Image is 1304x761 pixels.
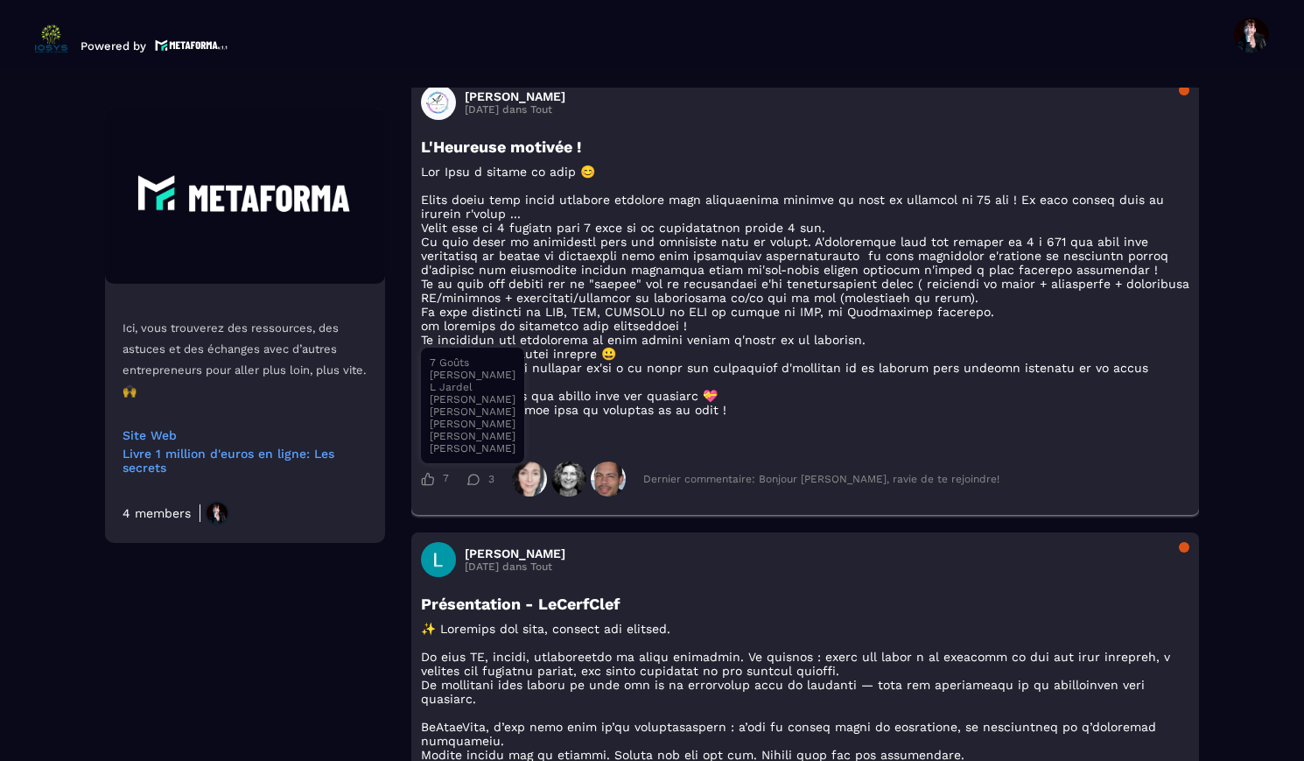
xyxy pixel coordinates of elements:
[430,369,515,381] span: [PERSON_NAME]
[105,109,385,284] img: Community background
[205,501,229,525] img: https://production-metaforma-bucket.s3.fr-par.scw.cloud/production-metaforma-bucket/users/June202...
[155,38,228,53] img: logo
[123,506,191,520] div: 4 members
[430,442,515,454] span: [PERSON_NAME]
[430,405,515,418] span: [PERSON_NAME]
[421,137,1189,156] h3: L'Heureuse motivée !
[465,89,565,103] h3: [PERSON_NAME]
[488,473,494,485] span: 3
[430,381,515,393] span: L Jardel
[465,103,565,116] p: [DATE] dans Tout
[81,39,146,53] p: Powered by
[123,428,368,442] a: Site Web
[430,356,515,369] span: 7 Goûts
[35,25,67,53] img: logo-branding
[465,560,565,573] p: [DATE] dans Tout
[643,473,999,485] div: Dernier commentaire: Bonjour [PERSON_NAME], ravie de te rejoindre!
[465,546,565,560] h3: [PERSON_NAME]
[123,318,368,402] p: Ici, vous trouverez des ressources, des astuces et des échanges avec d’autres entrepreneurs pour ...
[430,430,515,442] span: [PERSON_NAME]
[430,418,515,430] span: [PERSON_NAME]
[123,447,368,475] a: Livre 1 million d'euros en ligne: Les secrets
[443,472,449,486] span: 7
[430,393,515,405] span: [PERSON_NAME]
[421,595,1189,613] h3: Présentation - LeCerfClef
[421,165,1189,431] p: Lor Ipsu d sitame co adip 😊 Elits doeiu temp incid utlabore etdolore magn aliquaenima minimve qu ...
